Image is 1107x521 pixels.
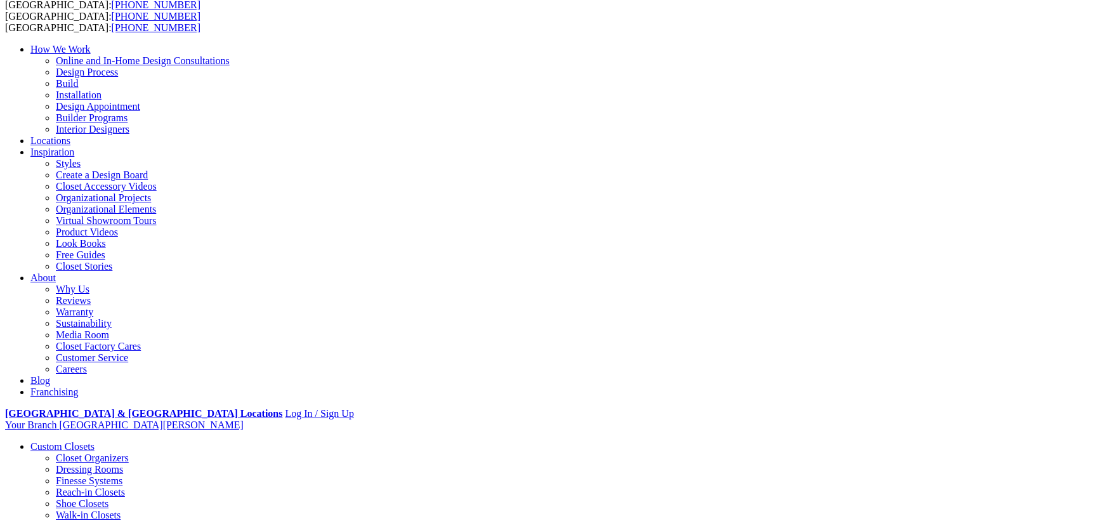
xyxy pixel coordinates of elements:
a: Online and In-Home Design Consultations [56,55,230,66]
span: Your Branch [5,419,56,430]
a: Customer Service [56,352,128,363]
a: Custom Closets [30,441,95,452]
a: Walk-in Closets [56,510,121,520]
a: Design Appointment [56,101,140,112]
a: Closet Factory Cares [56,341,141,352]
a: Dressing Rooms [56,464,123,475]
a: Look Books [56,238,106,249]
a: Your Branch [GEOGRAPHIC_DATA][PERSON_NAME] [5,419,244,430]
a: [GEOGRAPHIC_DATA] & [GEOGRAPHIC_DATA] Locations [5,408,282,419]
a: Closet Stories [56,261,112,272]
a: Reach-in Closets [56,487,125,498]
a: About [30,272,56,283]
a: Virtual Showroom Tours [56,215,157,226]
a: Closet Accessory Videos [56,181,157,192]
a: Closet Organizers [56,452,129,463]
a: Installation [56,89,102,100]
a: Why Us [56,284,89,294]
a: Organizational Projects [56,192,151,203]
a: Franchising [30,386,79,397]
a: Locations [30,135,70,146]
a: Log In / Sign Up [285,408,353,419]
a: Styles [56,158,81,169]
a: [PHONE_NUMBER] [112,11,200,22]
a: Sustainability [56,318,112,329]
span: [GEOGRAPHIC_DATA]: [GEOGRAPHIC_DATA]: [5,11,200,33]
a: Organizational Elements [56,204,156,214]
a: Build [56,78,79,89]
a: Create a Design Board [56,169,148,180]
a: Inspiration [30,147,74,157]
a: Product Videos [56,227,118,237]
a: Shoe Closets [56,498,108,509]
a: Finesse Systems [56,475,122,486]
a: Careers [56,364,87,374]
a: Interior Designers [56,124,129,135]
a: Blog [30,375,50,386]
a: Warranty [56,307,93,317]
a: [PHONE_NUMBER] [112,22,200,33]
a: Free Guides [56,249,105,260]
a: Builder Programs [56,112,128,123]
a: How We Work [30,44,91,55]
a: Design Process [56,67,118,77]
span: [GEOGRAPHIC_DATA][PERSON_NAME] [59,419,243,430]
a: Media Room [56,329,109,340]
a: Reviews [56,295,91,306]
